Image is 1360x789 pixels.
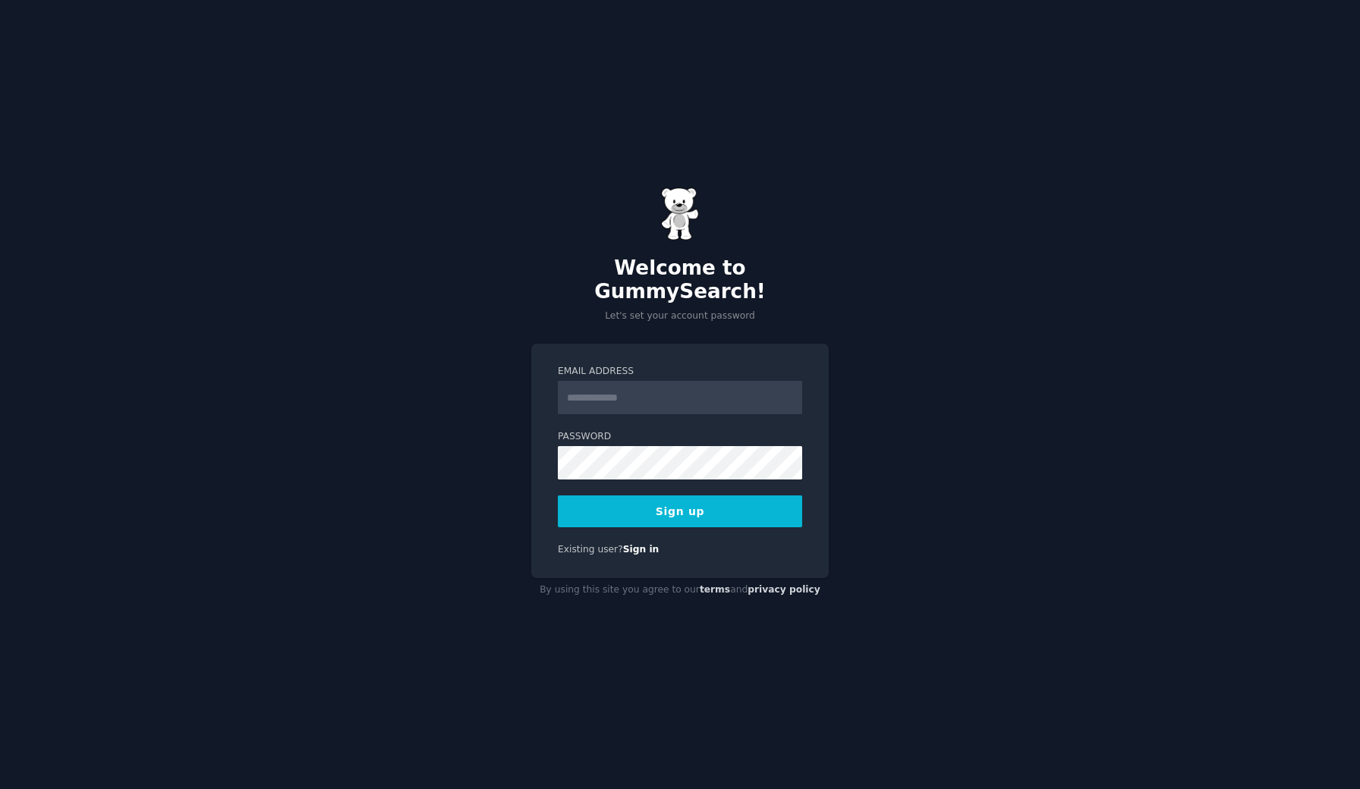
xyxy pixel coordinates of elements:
span: Existing user? [558,544,623,555]
img: Gummy Bear [661,187,699,240]
h2: Welcome to GummySearch! [531,256,829,304]
a: Sign in [623,544,660,555]
p: Let's set your account password [531,310,829,323]
button: Sign up [558,495,802,527]
a: privacy policy [748,584,820,595]
label: Password [558,430,802,444]
div: By using this site you agree to our and [531,578,829,602]
label: Email Address [558,365,802,379]
a: terms [700,584,730,595]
